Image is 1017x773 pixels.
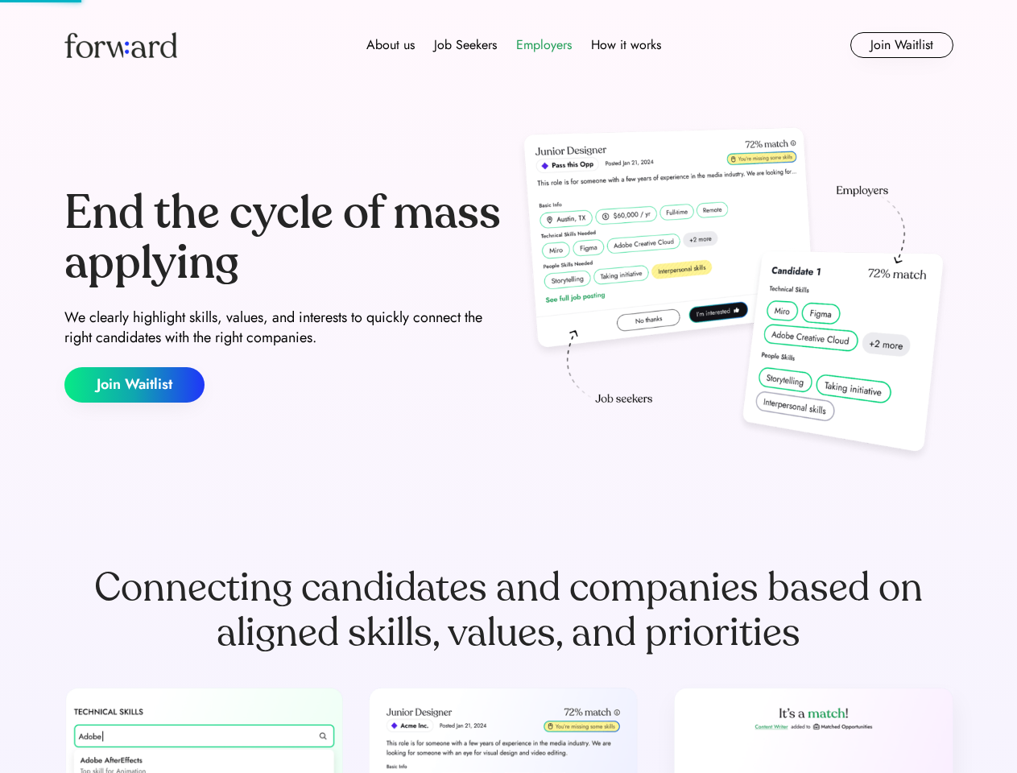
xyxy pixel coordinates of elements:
[64,565,953,655] div: Connecting candidates and companies based on aligned skills, values, and priorities
[64,308,502,348] div: We clearly highlight skills, values, and interests to quickly connect the right candidates with t...
[516,35,572,55] div: Employers
[64,188,502,287] div: End the cycle of mass applying
[850,32,953,58] button: Join Waitlist
[64,32,177,58] img: Forward logo
[64,367,205,403] button: Join Waitlist
[591,35,661,55] div: How it works
[366,35,415,55] div: About us
[515,122,953,469] img: hero-image.png
[434,35,497,55] div: Job Seekers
